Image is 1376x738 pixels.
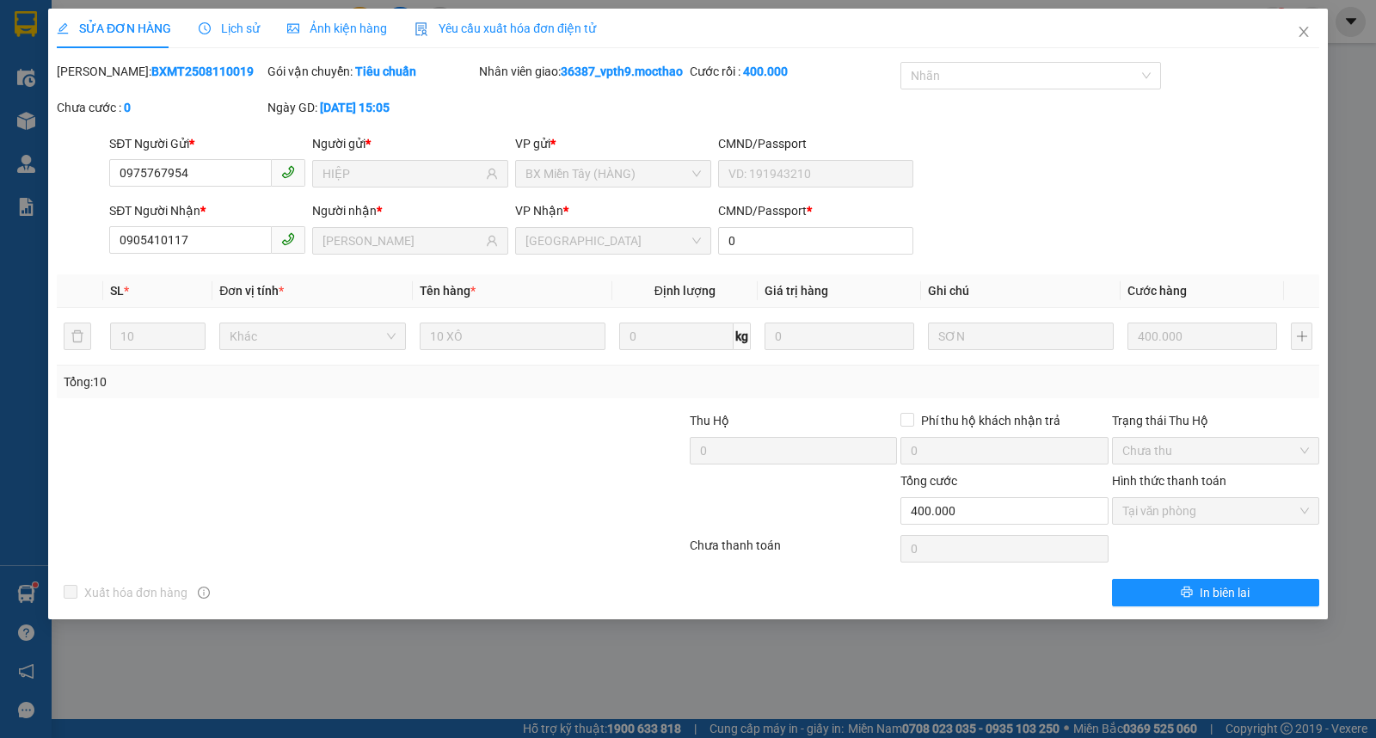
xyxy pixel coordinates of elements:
input: Tên người nhận [322,231,482,250]
span: Tên hàng [420,284,476,298]
span: In biên lai [1200,583,1250,602]
div: Ngày GD: [267,98,475,117]
th: Ghi chú [921,274,1121,308]
span: phone [281,232,295,246]
span: Tuy Hòa [525,228,701,254]
span: Ảnh kiện hàng [287,22,387,35]
span: Định lượng [654,284,716,298]
span: picture [287,22,299,34]
label: Hình thức thanh toán [1112,474,1226,488]
span: Yêu cầu xuất hóa đơn điện tử [415,22,596,35]
input: Tên người gửi [322,164,482,183]
span: close [1297,25,1311,39]
button: Close [1280,9,1328,57]
input: 0 [1127,323,1277,350]
button: printerIn biên lai [1112,579,1319,606]
span: printer [1181,586,1193,600]
div: Người nhận [312,201,508,220]
div: VP gửi [515,134,711,153]
div: Gói vận chuyển: [267,62,475,81]
span: Phí thu hộ khách nhận trả [914,411,1067,430]
span: user [486,168,498,180]
div: Tổng: 10 [64,372,532,391]
button: delete [64,323,91,350]
div: Chưa thanh toán [688,536,899,566]
b: 36387_vpth9.mocthao [561,65,683,78]
span: Giá trị hàng [765,284,828,298]
span: Cước hàng [1127,284,1187,298]
div: CMND/Passport [718,134,914,153]
b: 400.000 [743,65,788,78]
b: 0 [124,101,131,114]
div: Chưa cước : [57,98,264,117]
div: Trạng thái Thu Hộ [1112,411,1319,430]
input: VD: Bàn, Ghế [420,323,605,350]
span: BX Miền Tây (HÀNG) [525,161,701,187]
div: SĐT Người Nhận [109,201,305,220]
button: plus [1291,323,1312,350]
span: kg [734,323,751,350]
span: Tổng cước [900,474,957,488]
span: edit [57,22,69,34]
span: Đơn vị tính [219,284,284,298]
div: Nhân viên giao: [479,62,686,81]
b: Tiêu chuẩn [355,65,416,78]
span: Chưa thu [1122,438,1309,464]
b: BXMT2508110019 [151,65,254,78]
img: icon [415,22,428,36]
b: [DATE] 15:05 [320,101,390,114]
input: VD: 191943210 [718,160,914,188]
span: phone [281,165,295,179]
span: user [486,235,498,247]
span: Thu Hộ [690,414,729,427]
span: Khác [230,323,395,349]
span: Lịch sử [199,22,260,35]
div: Người gửi [312,134,508,153]
span: SỬA ĐƠN HÀNG [57,22,171,35]
input: 0 [765,323,914,350]
div: CMND/Passport [718,201,914,220]
span: clock-circle [199,22,211,34]
span: Xuất hóa đơn hàng [77,583,194,602]
input: Ghi Chú [928,323,1114,350]
div: Cước rồi : [690,62,897,81]
span: VP Nhận [515,204,563,218]
div: [PERSON_NAME]: [57,62,264,81]
div: SĐT Người Gửi [109,134,305,153]
span: SL [110,284,124,298]
span: Tại văn phòng [1122,498,1309,524]
span: info-circle [198,587,210,599]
